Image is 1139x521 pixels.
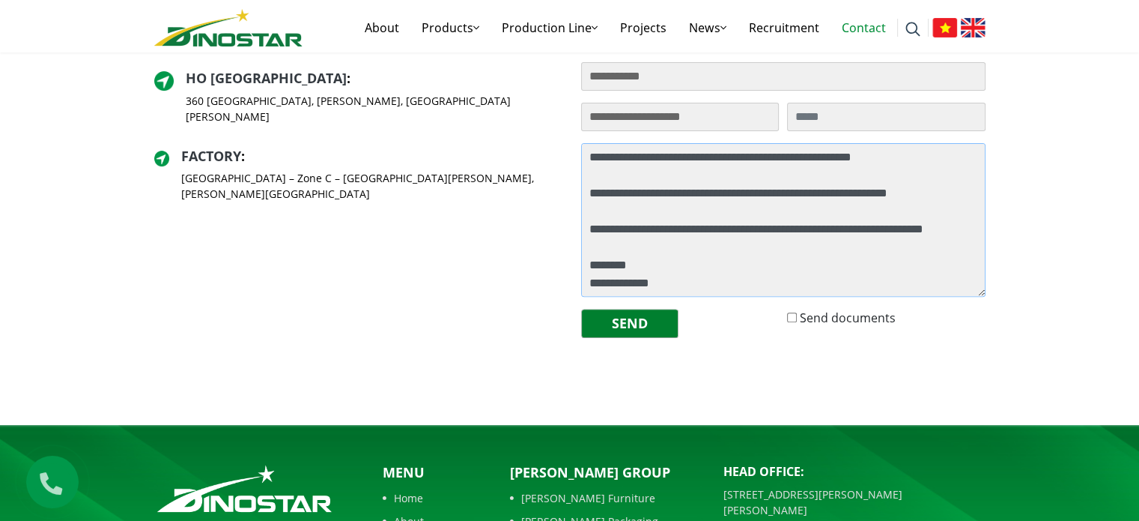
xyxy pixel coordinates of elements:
h2: : [186,70,559,87]
a: Contact [830,4,897,52]
a: News [678,4,738,52]
img: Tiếng Việt [932,18,957,37]
label: Send documents [800,309,896,327]
p: Head Office: [723,463,985,481]
a: HO [GEOGRAPHIC_DATA] [186,69,347,87]
img: directer [154,151,169,166]
p: [PERSON_NAME] Group [510,463,701,483]
a: Recruitment [738,4,830,52]
a: Home [383,490,473,506]
button: Send [581,309,678,338]
a: About [353,4,410,52]
p: [STREET_ADDRESS][PERSON_NAME][PERSON_NAME] [723,487,985,518]
img: logo [154,9,303,46]
img: search [905,22,920,37]
h2: : [181,148,559,165]
p: [GEOGRAPHIC_DATA] – Zone C – [GEOGRAPHIC_DATA][PERSON_NAME], [PERSON_NAME][GEOGRAPHIC_DATA] [181,170,559,202]
p: 360 [GEOGRAPHIC_DATA], [PERSON_NAME], [GEOGRAPHIC_DATA][PERSON_NAME] [186,93,559,124]
p: Menu [383,463,473,483]
img: English [961,18,985,37]
a: Factory [181,147,241,165]
a: Products [410,4,490,52]
a: Production Line [490,4,609,52]
img: directer [154,71,174,91]
img: logo_footer [154,463,335,515]
a: [PERSON_NAME] Furniture [510,490,701,506]
a: Projects [609,4,678,52]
